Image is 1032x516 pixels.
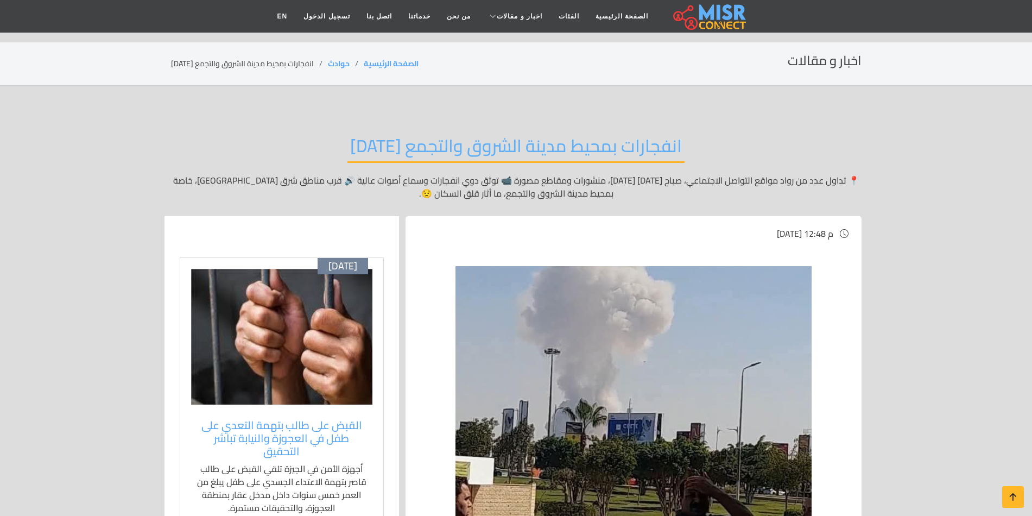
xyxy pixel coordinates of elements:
a: خدماتنا [400,6,439,27]
a: من نحن [439,6,479,27]
a: اخبار و مقالات [479,6,550,27]
a: اتصل بنا [358,6,400,27]
a: الفئات [550,6,587,27]
img: القبض على طالب متهم بالاعتداء على طفل في منطقة العجوزة بمحافظة الجيزة [191,269,372,405]
span: اخبار و مقالات [497,11,542,21]
a: الصفحة الرئيسية [364,56,419,71]
p: 📍 تداول عدد من رواد مواقع التواصل الاجتماعي، صباح [DATE] [DATE]، منشورات ومقاطع مصورة 📹 توثق دوي ... [171,174,862,200]
li: انفجارات بمحيط مدينة الشروق والتجمع [DATE] [171,58,328,70]
a: حوادث [328,56,350,71]
a: EN [269,6,296,27]
p: أجهزة الأمن في الجيزة تلقي القبض على طالب قاصر بتهمة الاعتداء الجسدي على طفل يبلغ من العمر خمس سن... [197,462,367,514]
a: الصفحة الرئيسية [587,6,656,27]
h2: اخبار و مقالات [788,53,862,69]
a: تسجيل الدخول [295,6,358,27]
span: [DATE] [328,260,357,272]
h2: انفجارات بمحيط مدينة الشروق والتجمع [DATE] [347,135,685,163]
a: القبض على طالب بتهمة التعدي على طفل في العجوزة والنيابة تباشر التحقيق [197,419,367,458]
span: [DATE] 12:48 م [777,225,833,242]
img: main.misr_connect [673,3,746,30]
